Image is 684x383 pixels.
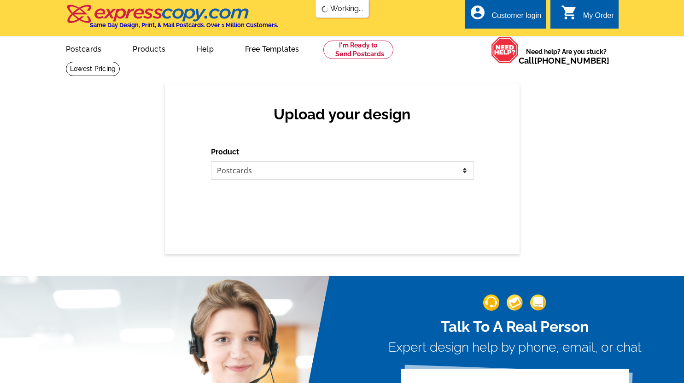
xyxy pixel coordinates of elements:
h2: Talk To A Real Person [388,318,642,336]
img: support-img-3_1.png [530,295,546,311]
a: [PHONE_NUMBER] [534,56,609,65]
a: Same Day Design, Print, & Mail Postcards. Over 1 Million Customers. [66,11,278,29]
img: loading... [321,6,328,13]
img: help [491,36,519,64]
a: shopping_cart My Order [561,10,614,22]
a: Postcards [51,37,117,59]
img: support-img-1.png [483,295,499,311]
h3: Expert design help by phone, email, or chat [388,340,642,355]
a: Help [182,37,228,59]
span: Call [519,56,609,65]
div: My Order [583,12,614,24]
label: Product [211,147,239,158]
a: Free Templates [230,37,314,59]
h2: Upload your design [220,106,464,123]
a: account_circle Customer login [469,10,541,22]
img: support-img-2.png [507,295,523,311]
a: Products [118,37,180,59]
span: Need help? Are you stuck? [519,47,614,65]
i: shopping_cart [561,4,578,21]
div: Customer login [491,12,541,24]
h4: Same Day Design, Print, & Mail Postcards. Over 1 Million Customers. [90,22,278,29]
i: account_circle [469,4,486,21]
